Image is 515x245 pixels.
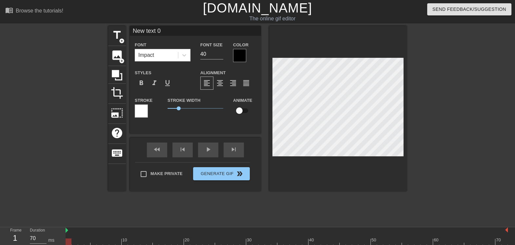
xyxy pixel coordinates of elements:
[179,145,187,153] span: skip_previous
[309,237,315,243] div: 40
[230,145,238,153] span: skip_next
[48,237,54,244] div: ms
[434,237,440,243] div: 60
[216,79,224,87] span: format_align_center
[135,97,152,104] label: Stroke
[111,87,123,99] span: crop
[236,170,244,178] span: double_arrow
[193,167,250,180] button: Generate Gif
[111,49,123,61] span: image
[175,15,370,23] div: The online gif editor
[150,170,183,177] span: Make Private
[371,237,377,243] div: 50
[233,42,248,48] label: Color
[203,79,211,87] span: format_align_left
[135,70,151,76] label: Styles
[111,29,123,41] span: title
[111,127,123,139] span: help
[233,97,252,104] label: Animate
[5,6,63,16] a: Browse the tutorials!
[200,70,226,76] label: Alignment
[119,58,125,64] span: add_circle
[200,42,223,48] label: Font Size
[204,145,212,153] span: play_arrow
[496,237,502,243] div: 70
[164,79,171,87] span: format_underline
[247,237,253,243] div: 30
[135,42,146,48] label: Font
[30,229,45,233] label: Duration
[196,170,247,178] span: Generate Gif
[168,97,200,104] label: Stroke Width
[185,237,190,243] div: 20
[119,38,125,44] span: add_circle
[505,227,508,233] img: bound-end.png
[138,51,154,59] div: Impact
[5,6,13,14] span: menu_book
[111,107,123,119] span: photo_size_select_large
[122,237,128,243] div: 10
[16,8,63,13] div: Browse the tutorials!
[203,1,312,15] a: [DOMAIN_NAME]
[137,79,145,87] span: format_bold
[432,5,506,13] span: Send Feedback/Suggestion
[111,147,123,159] span: keyboard
[427,3,511,15] button: Send Feedback/Suggestion
[242,79,250,87] span: format_align_justify
[150,79,158,87] span: format_italic
[229,79,237,87] span: format_align_right
[10,232,20,244] div: 1
[153,145,161,153] span: fast_rewind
